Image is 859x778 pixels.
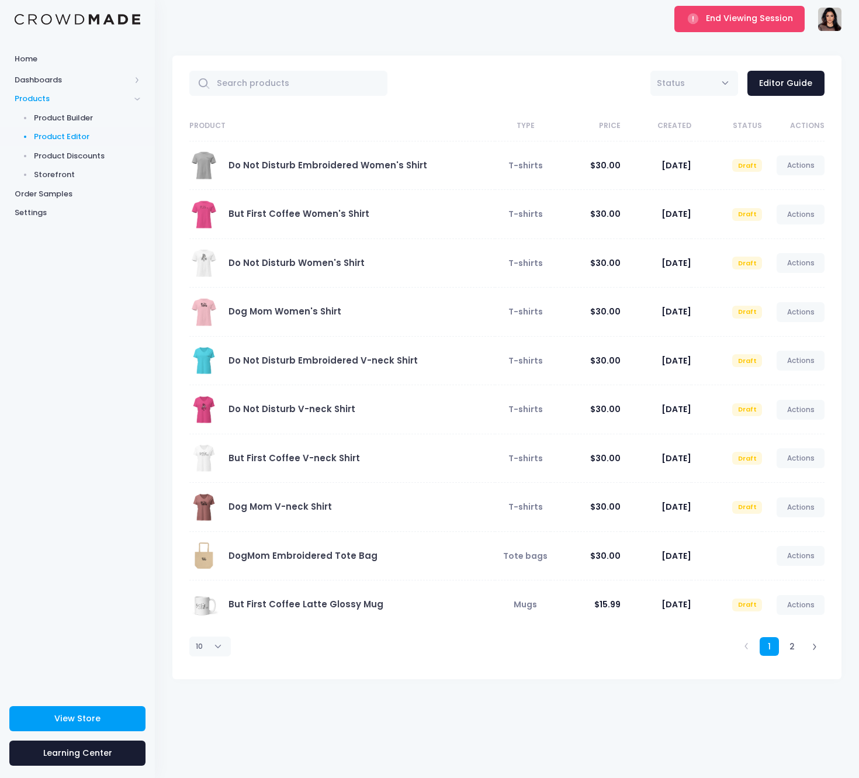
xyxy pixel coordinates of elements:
[590,550,621,562] span: $30.00
[34,150,141,162] span: Product Discounts
[15,207,140,219] span: Settings
[777,155,825,175] a: Actions
[54,713,101,724] span: View Store
[760,637,779,656] a: 1
[503,550,548,562] span: Tote bags
[590,306,621,317] span: $30.00
[661,501,691,513] span: [DATE]
[777,302,825,322] a: Actions
[661,257,691,269] span: [DATE]
[732,501,762,514] span: Draft
[732,403,762,416] span: Draft
[818,8,841,31] img: User
[674,6,805,32] button: End Viewing Session
[508,403,543,415] span: T-shirts
[508,452,543,464] span: T-shirts
[228,500,332,513] a: Dog Mom V-neck Shirt
[777,595,825,615] a: Actions
[777,205,825,224] a: Actions
[550,111,621,141] th: Price: activate to sort column ascending
[590,208,621,220] span: $30.00
[621,111,691,141] th: Created: activate to sort column ascending
[43,747,112,759] span: Learning Center
[590,403,621,415] span: $30.00
[594,599,621,610] span: $15.99
[590,257,621,269] span: $30.00
[508,208,543,220] span: T-shirts
[189,111,495,141] th: Product: activate to sort column ascending
[34,112,141,124] span: Product Builder
[691,111,762,141] th: Status: activate to sort column ascending
[228,305,341,317] a: Dog Mom Women's Shirt
[34,169,141,181] span: Storefront
[732,306,762,319] span: Draft
[189,71,387,96] input: Search products
[228,159,427,171] a: Do Not Disturb Embroidered Women's Shirt
[661,550,691,562] span: [DATE]
[777,497,825,517] a: Actions
[661,599,691,610] span: [DATE]
[777,253,825,273] a: Actions
[661,452,691,464] span: [DATE]
[514,599,537,610] span: Mugs
[34,131,141,143] span: Product Editor
[732,257,762,269] span: Draft
[747,71,825,96] a: Editor Guide
[508,306,543,317] span: T-shirts
[15,188,140,200] span: Order Samples
[228,452,360,464] a: But First Coffee V-neck Shirt
[732,208,762,221] span: Draft
[777,448,825,468] a: Actions
[661,208,691,220] span: [DATE]
[661,160,691,171] span: [DATE]
[777,400,825,420] a: Actions
[15,14,140,25] img: Logo
[732,354,762,367] span: Draft
[228,208,369,220] a: But First Coffee Women's Shirt
[15,53,140,65] span: Home
[590,160,621,171] span: $30.00
[782,637,802,656] a: 2
[732,452,762,465] span: Draft
[777,351,825,371] a: Actions
[657,77,685,89] span: Status
[9,706,146,731] a: View Store
[650,71,738,96] span: Status
[508,501,543,513] span: T-shirts
[661,355,691,366] span: [DATE]
[9,741,146,766] a: Learning Center
[15,74,130,86] span: Dashboards
[495,111,550,141] th: Type: activate to sort column ascending
[590,355,621,366] span: $30.00
[777,546,825,566] a: Actions
[732,159,762,172] span: Draft
[508,160,543,171] span: T-shirts
[762,111,825,141] th: Actions: activate to sort column ascending
[590,452,621,464] span: $30.00
[661,306,691,317] span: [DATE]
[228,403,355,415] a: Do Not Disturb V-neck Shirt
[732,599,762,611] span: Draft
[706,12,793,24] span: End Viewing Session
[228,598,383,610] a: But First Coffee Latte Glossy Mug
[228,257,365,269] a: Do Not Disturb Women's Shirt
[661,403,691,415] span: [DATE]
[228,549,377,562] a: DogMom Embroidered Tote Bag
[508,257,543,269] span: T-shirts
[508,355,543,366] span: T-shirts
[15,93,130,105] span: Products
[228,354,418,366] a: Do Not Disturb Embroidered V-neck Shirt
[590,501,621,513] span: $30.00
